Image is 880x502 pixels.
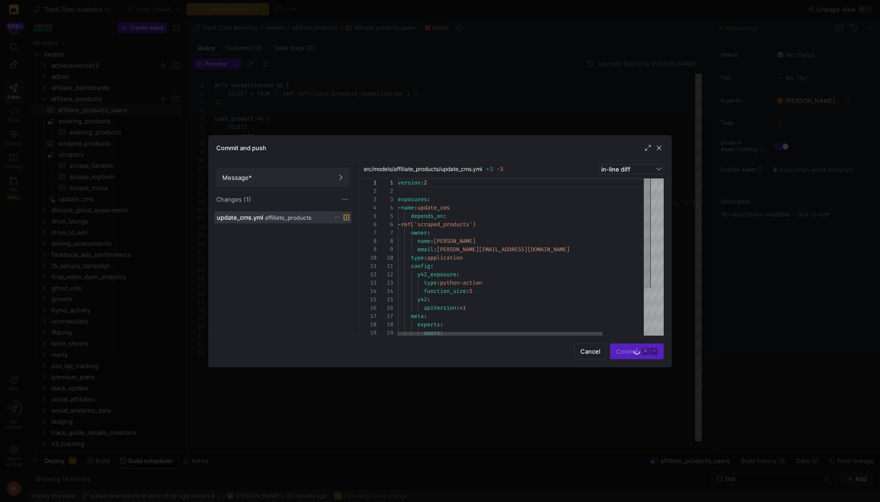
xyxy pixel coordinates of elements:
[377,187,393,195] div: 2
[424,329,440,337] span: users
[411,312,424,320] span: meta
[430,262,434,270] span: :
[360,320,377,329] div: 18
[377,178,393,187] div: 1
[377,212,393,220] div: 5
[360,287,377,295] div: 14
[440,321,443,328] span: :
[360,195,377,203] div: 3
[377,279,393,287] div: 13
[360,212,377,220] div: 5
[222,174,252,181] span: Message*
[360,245,377,254] div: 9
[216,144,266,152] h3: Commit and push
[466,287,469,295] span: :
[377,312,393,320] div: 17
[459,304,466,311] span: v1
[360,270,377,279] div: 12
[360,262,377,270] div: 11
[411,254,424,261] span: type
[360,178,377,187] div: 1
[497,165,503,172] span: -3
[216,196,251,203] span: Changes (1)
[360,304,377,312] div: 16
[377,229,393,237] div: 7
[377,329,393,337] div: 19
[377,320,393,329] div: 18
[398,204,401,211] span: -
[411,229,427,236] span: owner
[398,179,421,186] span: version
[398,221,401,228] span: -
[377,203,393,212] div: 4
[216,168,350,187] button: Message*
[434,246,437,253] span: :
[430,237,434,245] span: :
[377,304,393,312] div: 16
[437,246,570,253] span: [PERSON_NAME][EMAIL_ADDRESS][DOMAIN_NAME]
[377,245,393,254] div: 9
[417,204,450,211] span: update_cms
[377,295,393,304] div: 15
[417,246,434,253] span: email
[437,279,440,286] span: :
[360,187,377,195] div: 2
[434,237,476,245] span: [PERSON_NAME]
[377,287,393,295] div: 14
[401,221,476,228] span: ref('scraped_products')
[440,279,482,286] span: python-action
[601,165,630,173] span: in-line diff
[377,237,393,245] div: 8
[417,271,456,278] span: y42_exposure
[427,296,430,303] span: :
[411,262,430,270] span: config
[411,212,443,220] span: depends_on
[417,237,430,245] span: name
[217,214,263,221] span: update_cms.yml
[360,229,377,237] div: 7
[486,165,493,172] span: +3
[360,329,377,337] div: 19
[424,304,456,311] span: apiVersion
[377,270,393,279] div: 12
[360,295,377,304] div: 15
[401,204,414,211] span: name
[424,254,427,261] span: :
[427,254,463,261] span: application
[421,179,424,186] span: :
[440,329,443,337] span: :
[417,321,440,328] span: experts
[427,229,430,236] span: :
[469,287,472,295] span: S
[360,279,377,287] div: 13
[456,271,459,278] span: :
[360,312,377,320] div: 17
[398,196,427,203] span: exposures
[360,237,377,245] div: 8
[377,220,393,229] div: 6
[443,212,446,220] span: :
[360,203,377,212] div: 4
[417,296,427,303] span: y42
[265,215,311,221] span: affiliate_products
[377,195,393,203] div: 3
[414,204,417,211] span: :
[377,254,393,262] div: 10
[574,343,606,359] button: Cancel
[377,262,393,270] div: 11
[424,179,427,186] span: 2
[456,304,459,311] span: :
[360,254,377,262] div: 10
[424,287,466,295] span: function_size
[214,211,352,223] button: update_cms.ymlaffiliate_products
[424,279,437,286] span: type
[360,220,377,229] div: 6
[424,312,427,320] span: :
[580,348,600,355] span: Cancel
[427,196,430,203] span: :
[364,166,482,172] span: src/models/affiliate_products/update_cms.yml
